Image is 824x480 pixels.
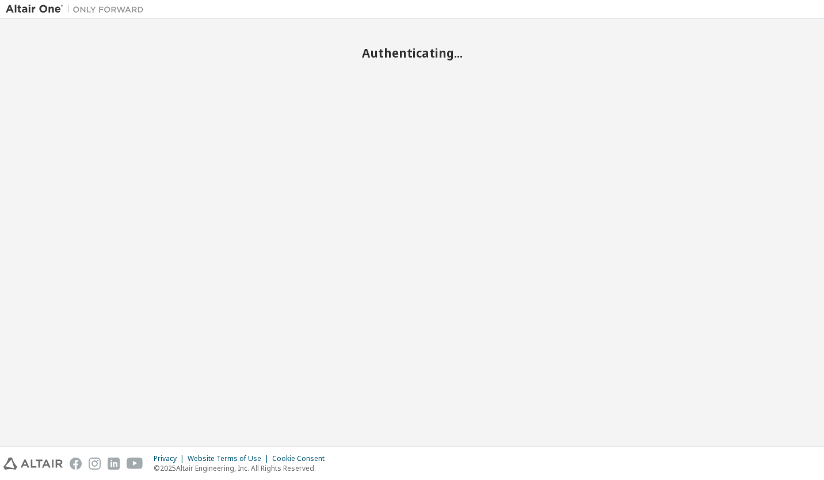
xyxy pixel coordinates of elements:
[188,454,272,463] div: Website Terms of Use
[127,458,143,470] img: youtube.svg
[154,463,331,473] p: © 2025 Altair Engineering, Inc. All Rights Reserved.
[272,454,331,463] div: Cookie Consent
[3,458,63,470] img: altair_logo.svg
[154,454,188,463] div: Privacy
[89,458,101,470] img: instagram.svg
[70,458,82,470] img: facebook.svg
[6,45,818,60] h2: Authenticating...
[6,3,150,15] img: Altair One
[108,458,120,470] img: linkedin.svg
